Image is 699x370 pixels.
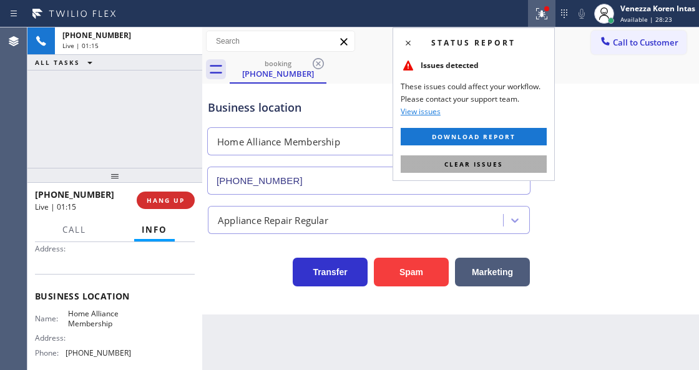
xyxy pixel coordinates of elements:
[35,188,114,200] span: [PHONE_NUMBER]
[207,167,530,195] input: Phone Number
[137,192,195,209] button: HANG UP
[62,224,86,235] span: Call
[55,218,94,242] button: Call
[35,244,68,253] span: Address:
[374,258,449,286] button: Spam
[231,56,325,82] div: (425) 686-2424
[35,290,195,302] span: Business location
[147,196,185,205] span: HANG UP
[35,348,66,358] span: Phone:
[208,99,530,116] div: Business location
[591,31,687,54] button: Call to Customer
[35,58,80,67] span: ALL TASKS
[62,30,131,41] span: [PHONE_NUMBER]
[35,202,76,212] span: Live | 01:15
[217,135,340,149] div: Home Alliance Membership
[35,333,68,343] span: Address:
[62,41,99,50] span: Live | 01:15
[142,224,167,235] span: Info
[66,348,131,358] span: [PHONE_NUMBER]
[231,68,325,79] div: [PHONE_NUMBER]
[573,5,590,22] button: Mute
[207,31,354,51] input: Search
[620,3,695,14] div: Venezza Koren Intas
[35,314,68,323] span: Name:
[231,59,325,68] div: booking
[613,37,678,48] span: Call to Customer
[134,218,175,242] button: Info
[68,309,130,328] span: Home Alliance Membership
[218,213,328,227] div: Appliance Repair Regular
[293,258,368,286] button: Transfer
[620,15,672,24] span: Available | 28:23
[455,258,530,286] button: Marketing
[27,55,105,70] button: ALL TASKS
